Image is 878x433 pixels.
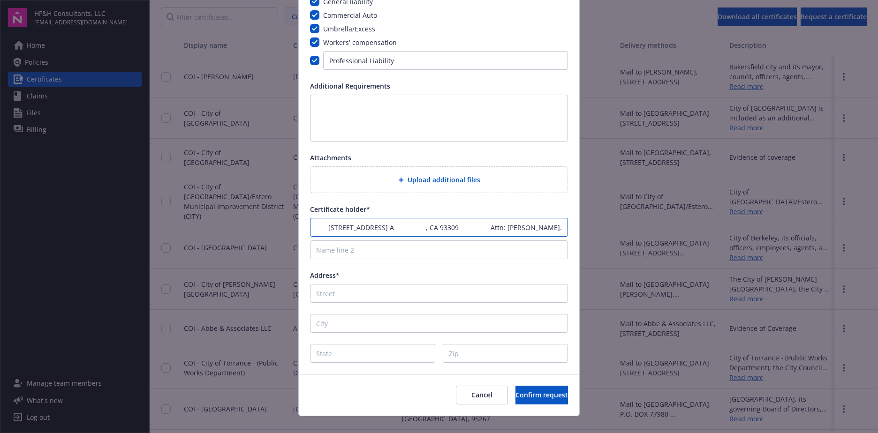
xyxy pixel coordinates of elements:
span: Attachments [310,153,351,162]
input: Name line 2 [310,240,568,259]
input: Street [310,284,568,303]
input: Zip [443,344,568,363]
button: Confirm request [515,386,568,404]
span: Additional Requirements [310,82,390,90]
span: Confirm request [515,390,568,399]
input: City [310,314,568,333]
button: Cancel [456,386,508,404]
span: Umbrella/Excess [323,24,375,33]
span: Cancel [471,390,492,399]
input: Please list additional required coverage here [323,51,568,70]
div: Upload additional files [310,166,568,193]
input: Name line 1 [310,218,568,237]
span: Certificate holder* [310,205,370,214]
span: Commercial Auto [323,11,377,20]
span: Address* [310,271,340,280]
span: Workers' compensation [323,38,397,47]
input: State [310,344,435,363]
span: Upload additional files [408,175,480,185]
